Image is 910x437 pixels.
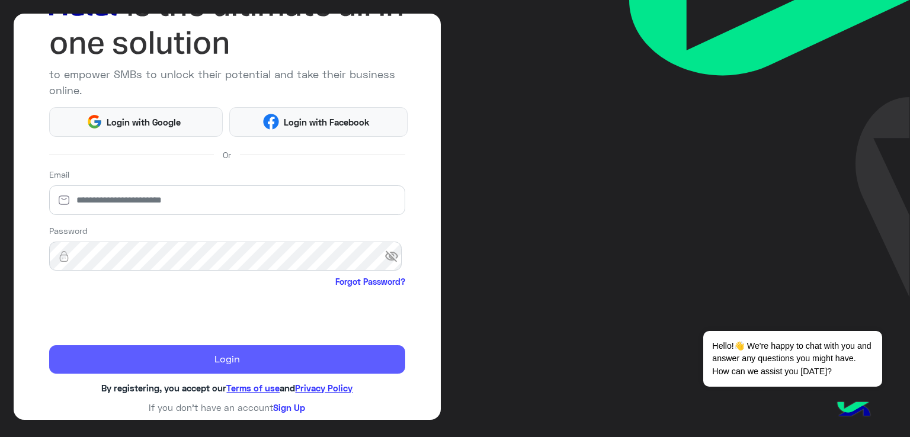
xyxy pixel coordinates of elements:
span: Or [223,149,231,161]
span: and [280,383,295,393]
button: Login [49,345,406,374]
span: Login with Facebook [279,115,374,129]
a: Sign Up [273,402,305,413]
img: Google [86,114,102,130]
img: hulul-logo.png [833,390,874,431]
button: Login with Facebook [229,107,408,137]
iframe: reCAPTCHA [49,290,229,336]
span: By registering, you accept our [101,383,226,393]
img: Facebook [263,114,279,130]
a: Privacy Policy [295,383,353,393]
label: Password [49,224,88,237]
span: Hello!👋 We're happy to chat with you and answer any questions you might have. How can we assist y... [703,331,882,387]
label: Email [49,168,69,181]
span: Login with Google [102,115,185,129]
span: visibility_off [384,246,406,267]
img: lock [49,250,79,262]
a: Forgot Password? [335,275,405,288]
button: Login with Google [49,107,223,137]
p: to empower SMBs to unlock their potential and take their business online. [49,66,406,98]
img: email [49,194,79,206]
a: Terms of use [226,383,280,393]
h6: If you don’t have an account [49,402,406,413]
